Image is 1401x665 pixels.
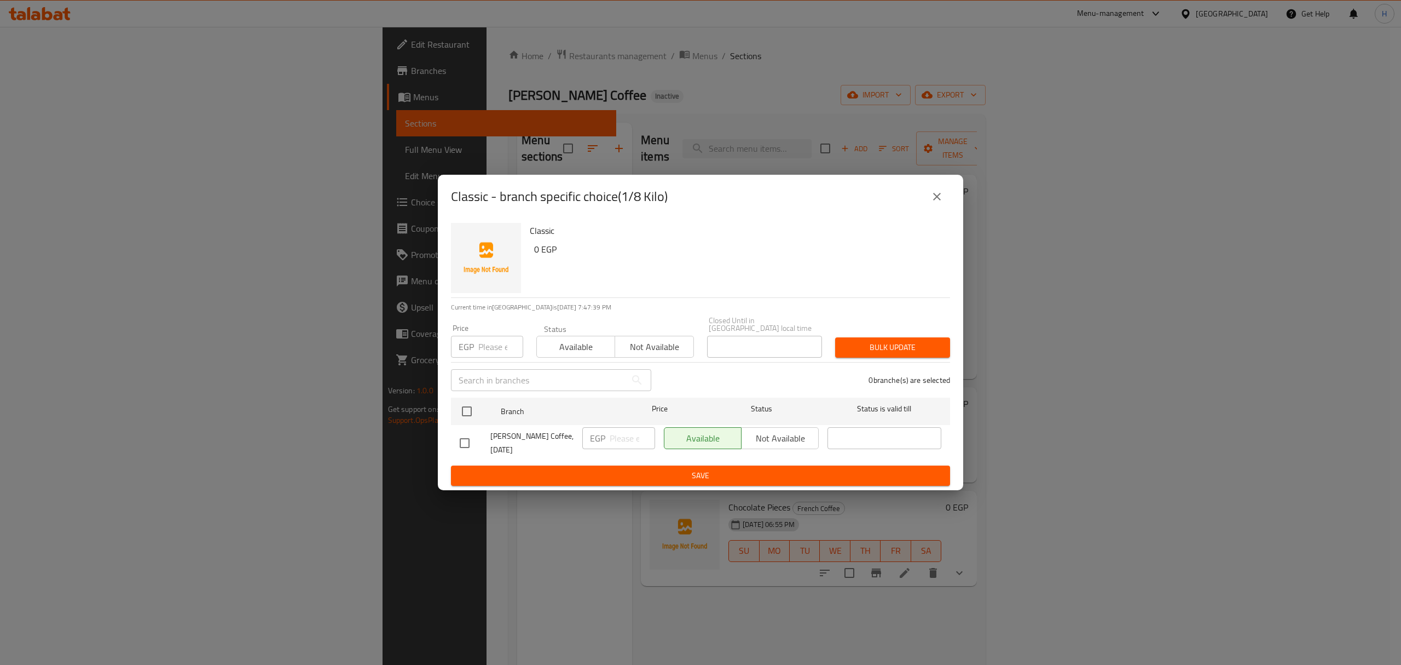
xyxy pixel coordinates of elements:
[451,188,668,205] h2: Classic - branch specific choice(1/8 Kilo)
[623,402,696,416] span: Price
[705,402,819,416] span: Status
[451,223,521,293] img: Classic
[490,429,574,457] span: [PERSON_NAME] Coffee, [DATE]
[451,302,950,312] p: Current time in [GEOGRAPHIC_DATA] is [DATE] 7:47:39 PM
[610,427,655,449] input: Please enter price
[460,469,941,483] span: Save
[451,466,950,486] button: Save
[541,339,611,355] span: Available
[620,339,689,355] span: Not available
[835,337,950,358] button: Bulk update
[459,340,474,353] p: EGP
[827,402,941,416] span: Status is valid till
[534,242,941,257] h6: 0 EGP
[869,375,950,386] p: 0 branche(s) are selected
[590,432,605,445] p: EGP
[536,336,615,358] button: Available
[844,341,941,354] span: Bulk update
[451,369,626,391] input: Search in branches
[615,336,693,358] button: Not available
[501,405,615,419] span: Branch
[530,223,941,238] h6: Classic
[478,336,523,358] input: Please enter price
[924,184,950,210] button: close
